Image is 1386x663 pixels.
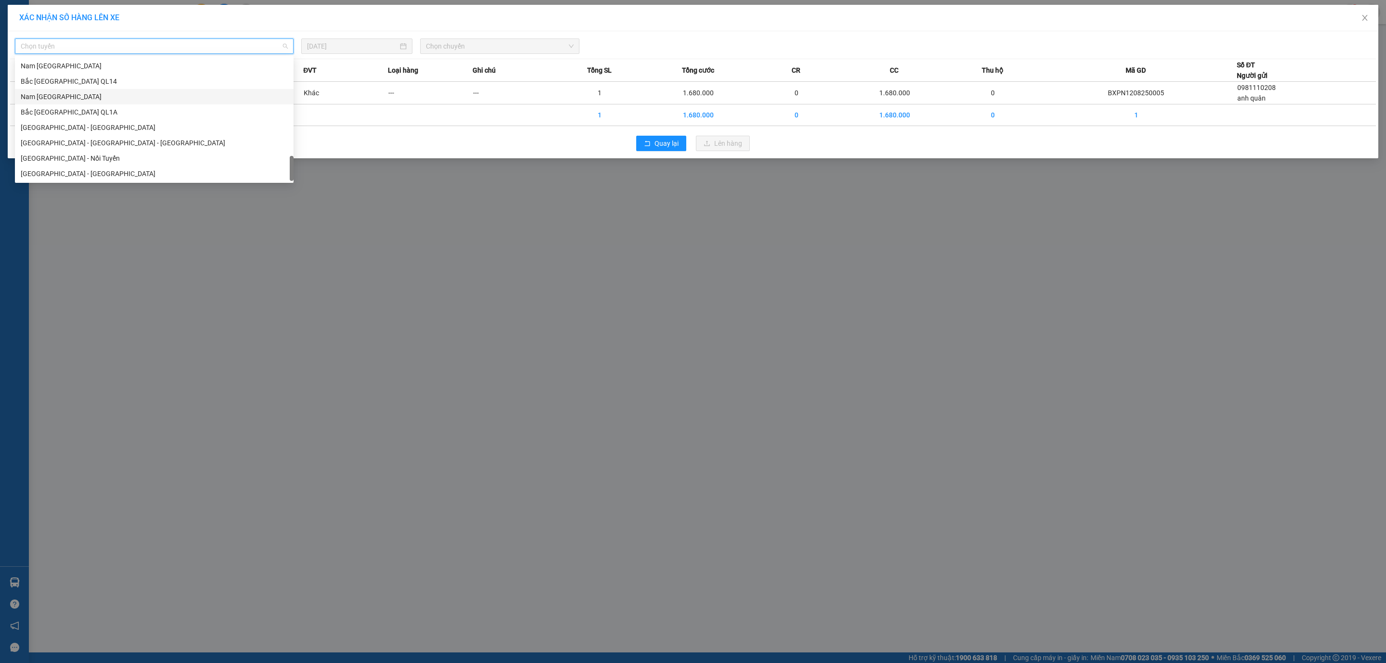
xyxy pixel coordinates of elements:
[21,91,288,102] div: Nam [GEOGRAPHIC_DATA]
[839,104,950,126] td: 1.680.000
[654,138,679,149] span: Quay lại
[557,82,642,104] td: 1
[642,82,754,104] td: 1.680.000
[982,65,1003,76] span: Thu hộ
[642,104,754,126] td: 1.680.000
[792,65,800,76] span: CR
[1351,5,1378,32] button: Close
[1237,94,1266,102] span: anh quân
[388,82,473,104] td: ---
[473,82,557,104] td: ---
[10,57,139,112] span: CSKH:
[557,104,642,126] td: 1
[839,82,950,104] td: 1.680.000
[587,65,612,76] span: Tổng SL
[21,153,288,164] div: [GEOGRAPHIC_DATA] - Nối Tuyến
[644,140,651,148] span: rollback
[15,135,294,151] div: Hà Nội - Bà Rịa - Vũng Tàu
[15,104,294,120] div: Bắc Trung Nam QL1A
[4,14,143,36] strong: BIÊN NHẬN VẬN CHUYỂN BẢO AN EXPRESS
[19,13,119,22] span: XÁC NHẬN SỐ HÀNG LÊN XE
[15,58,294,74] div: Nam Trung Bắc QL14
[21,76,288,87] div: Bắc [GEOGRAPHIC_DATA] QL14
[890,65,898,76] span: CC
[21,39,288,53] span: Chọn tuyến
[1361,14,1369,22] span: close
[696,136,750,151] button: uploadLên hàng
[388,65,418,76] span: Loại hàng
[950,104,1035,126] td: 0
[11,39,137,54] strong: (Công Ty TNHH Chuyển Phát Nhanh Bảo An - MST: 0109597835)
[682,65,714,76] span: Tổng cước
[21,122,288,133] div: [GEOGRAPHIC_DATA] - [GEOGRAPHIC_DATA]
[754,104,839,126] td: 0
[21,168,288,179] div: [GEOGRAPHIC_DATA] - [GEOGRAPHIC_DATA]
[1237,60,1268,81] div: Số ĐT Người gửi
[473,65,496,76] span: Ghi chú
[1237,84,1276,91] span: 0981110208
[15,166,294,181] div: Hà Nội - Đà Nẵng
[15,74,294,89] div: Bắc Trung Nam QL14
[303,65,317,76] span: ĐVT
[1126,65,1146,76] span: Mã GD
[15,151,294,166] div: Sài Gòn - Nối Tuyến
[754,82,839,104] td: 0
[636,136,686,151] button: rollbackQuay lại
[15,89,294,104] div: Nam Trung Bắc QL1A
[1035,82,1237,104] td: BXPN1208250005
[307,41,398,51] input: 14/08/2025
[21,107,288,117] div: Bắc [GEOGRAPHIC_DATA] QL1A
[21,138,288,148] div: [GEOGRAPHIC_DATA] - [GEOGRAPHIC_DATA] - [GEOGRAPHIC_DATA]
[1035,104,1237,126] td: 1
[303,82,388,104] td: Khác
[426,39,574,53] span: Chọn chuyến
[950,82,1035,104] td: 0
[15,120,294,135] div: Hà Nội - Hồ Chí Minh
[21,61,288,71] div: Nam [GEOGRAPHIC_DATA]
